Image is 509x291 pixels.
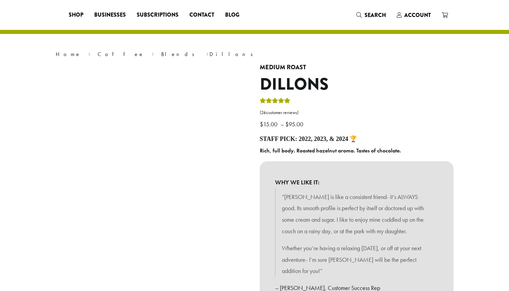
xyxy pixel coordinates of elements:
span: – [281,120,284,128]
a: Coffee [98,51,144,58]
span: Account [404,11,431,19]
a: Search [351,10,391,21]
span: $ [285,120,289,128]
span: Search [364,11,386,19]
h4: Staff Pick: 2022, 2023, & 2024 🏆 [260,135,454,143]
p: Whether you’re having a relaxing [DATE], or off at your next adventure- I’m sure [PERSON_NAME] wi... [282,242,431,277]
div: Rated 5.00 out of 5 [260,97,290,107]
span: Shop [69,11,83,19]
nav: Breadcrumb [56,50,454,58]
a: Blends [161,51,199,58]
span: Subscriptions [137,11,179,19]
a: Businesses [89,10,131,20]
a: Shop [63,10,89,20]
span: › [152,48,154,58]
b: Rich, full body. Roasted hazelnut aroma. Tastes of chocolate. [260,147,401,154]
a: (26customer reviews) [260,109,454,116]
b: WHY WE LIKE IT: [275,177,438,188]
h4: Medium Roast [260,64,454,71]
span: 26 [261,110,266,115]
span: Contact [189,11,214,19]
span: $ [260,120,263,128]
span: Blog [225,11,239,19]
span: › [88,48,90,58]
bdi: 15.00 [260,120,279,128]
p: “[PERSON_NAME] is like a consistent friend- it’s ALWAYS good. Its smooth profile is perfect by it... [282,191,431,237]
span: Businesses [94,11,126,19]
h1: Dillons [260,75,454,94]
a: Account [391,10,436,21]
bdi: 95.00 [285,120,305,128]
span: › [206,48,208,58]
a: Blog [220,10,245,20]
a: Subscriptions [131,10,184,20]
a: Home [56,51,81,58]
a: Contact [184,10,220,20]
